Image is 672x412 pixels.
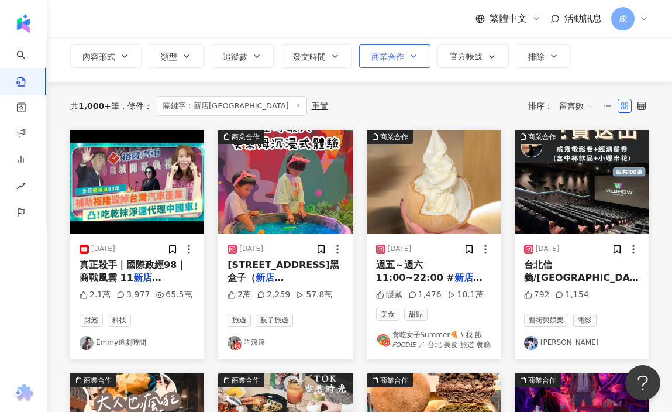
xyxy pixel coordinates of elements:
span: 排除 [528,52,545,61]
span: 活動訊息 [564,13,602,24]
div: 商業合作 [84,375,112,386]
span: 成 [619,12,627,25]
img: KOL Avatar [524,336,538,350]
span: 關鍵字：新店[GEOGRAPHIC_DATA] [157,96,307,116]
span: 真正殺手｜國際政經98｜商戰風雲 11 [80,259,186,283]
button: 商業合作 [359,44,430,68]
button: 排除 [516,44,571,68]
img: chrome extension [12,384,35,403]
div: 3,977 [116,289,150,301]
span: 留言數 [559,97,594,115]
button: 內容形式 [70,44,142,68]
img: KOL Avatar [228,336,242,350]
div: 1,476 [408,289,442,301]
div: post-image商業合作 [367,130,501,234]
span: 商業合作 [371,52,404,61]
div: [DATE] [388,244,412,254]
div: [DATE] [239,244,263,254]
span: 週五～週六 11:00~22:00 # [376,259,454,283]
span: 美食 [376,308,399,321]
div: 商業合作 [232,375,260,386]
span: 電影 [573,314,597,327]
span: 條件 ： [119,101,152,111]
span: 財經 [80,314,103,327]
div: 65.5萬 [156,289,192,301]
div: post-image商業合作 [515,130,649,234]
img: post-image [515,130,649,234]
img: post-image [70,130,204,234]
div: 2,259 [257,289,290,301]
img: post-image [367,130,501,234]
div: 商業合作 [232,131,260,143]
div: [DATE] [91,244,115,254]
div: 商業合作 [528,131,556,143]
div: 57.8萬 [296,289,332,301]
button: 發文時間 [281,44,352,68]
div: 隱藏 [376,289,402,301]
span: 發文時間 [293,52,326,61]
span: 親子旅遊 [256,314,293,327]
span: 旅遊 [228,314,251,327]
a: search [16,42,40,88]
img: logo icon [14,14,33,33]
span: 內容形式 [82,52,115,61]
span: 1,000+ [78,101,111,111]
img: KOL Avatar [376,333,390,347]
mark: 新店[GEOGRAPHIC_DATA] [228,272,337,296]
div: 商業合作 [380,131,408,143]
div: 排序： [528,97,601,115]
span: 繁體中文 [490,12,527,25]
div: 2.1萬 [80,289,111,301]
span: 甜點 [404,308,428,321]
span: 台北信義/[GEOGRAPHIC_DATA]/板橋遠百/中和環球/ [524,259,650,297]
div: 2萬 [228,289,251,301]
button: 類型 [149,44,204,68]
a: KOL Avatar貪吃女子Summer🍕 \ 我 餓 𝘍𝘖𝘖𝘋𝘐𝘌 ／ 台北 美食 旅遊 餐廳 [376,330,491,350]
span: 藝術與娛樂 [524,314,568,327]
mark: 新店[GEOGRAPHIC_DATA] [80,272,189,296]
iframe: Help Scout Beacon - Open [625,365,660,400]
div: 10.1萬 [447,289,484,301]
span: rise [16,174,26,201]
button: 追蹤數 [211,44,274,68]
span: 追蹤數 [223,52,247,61]
img: KOL Avatar [80,336,94,350]
button: 官方帳號 [437,44,509,68]
span: 類型 [161,52,177,61]
div: [DATE] [536,244,560,254]
div: 重置 [312,101,328,111]
a: KOL AvatarEmmy追劇時間 [80,336,195,350]
div: 商業合作 [380,375,408,386]
div: 共 筆 [70,101,119,111]
span: 官方帳號 [450,51,483,61]
span: [STREET_ADDRESS]黑盒子（ [228,259,339,283]
div: 商業合作 [528,375,556,386]
span: 科技 [108,314,131,327]
div: 792 [524,289,550,301]
div: 1,154 [555,289,588,301]
div: post-image商業合作 [218,130,352,234]
img: post-image [218,130,352,234]
a: KOL Avatar許滾滾 [228,336,343,350]
a: KOL Avatar[PERSON_NAME] [524,336,639,350]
